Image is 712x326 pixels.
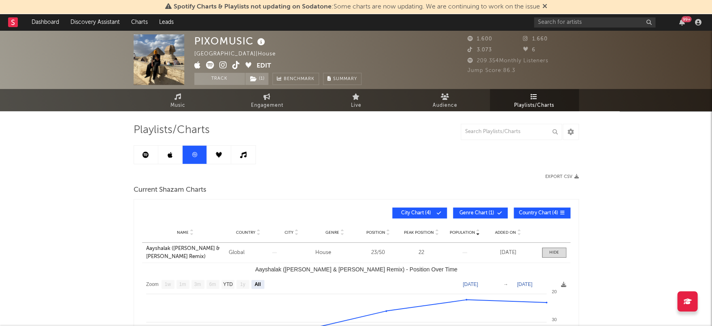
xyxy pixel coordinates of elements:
[194,73,245,85] button: Track
[134,125,210,135] span: Playlists/Charts
[489,249,528,257] div: [DATE]
[366,230,385,235] span: Position
[461,124,562,140] input: Search Playlists/Charts
[223,282,232,287] text: YTD
[523,47,536,53] span: 6
[551,317,556,322] text: 30
[194,49,285,59] div: [GEOGRAPHIC_DATA] | House
[359,249,398,257] div: 23 / 50
[514,207,570,218] button: Country Chart(4)
[433,101,457,110] span: Audience
[134,89,223,111] a: Music
[65,14,125,30] a: Discovery Assistant
[209,282,216,287] text: 6m
[240,282,245,287] text: 1y
[125,14,153,30] a: Charts
[177,230,189,235] span: Name
[164,282,171,287] text: 1w
[453,207,508,218] button: Genre Chart(1)
[397,211,435,216] span: City Chart ( 4 )
[170,101,185,110] span: Music
[392,207,447,218] button: City Chart(4)
[194,34,267,48] div: PIXOMUSIC
[503,282,508,287] text: →
[245,73,269,85] span: ( 1 )
[26,14,65,30] a: Dashboard
[285,230,293,235] span: City
[679,19,684,25] button: 99+
[401,89,490,111] a: Audience
[284,74,315,84] span: Benchmark
[236,230,255,235] span: Country
[351,101,361,110] span: Live
[545,174,579,179] button: Export CSV
[315,249,355,257] div: House
[146,282,159,287] text: Zoom
[272,73,319,85] a: Benchmark
[458,211,495,216] span: Genre Chart ( 1 )
[468,47,492,53] span: 3.073
[468,58,548,64] span: 209.354 Monthly Listeners
[402,249,441,257] div: 22
[325,230,339,235] span: Genre
[223,89,312,111] a: Engagement
[534,17,655,28] input: Search for artists
[517,282,532,287] text: [DATE]
[257,61,271,71] button: Edit
[153,14,179,30] a: Leads
[450,230,475,235] span: Population
[490,89,579,111] a: Playlists/Charts
[495,230,516,235] span: Added On
[179,282,186,287] text: 1m
[468,36,492,42] span: 1.600
[542,4,547,10] span: Dismiss
[229,249,268,257] div: Global
[251,101,283,110] span: Engagement
[254,282,260,287] text: All
[255,266,457,273] text: Aayshalak ([PERSON_NAME] & [PERSON_NAME] Remix) - Position Over Time
[523,36,548,42] span: 1.660
[312,89,401,111] a: Live
[519,211,558,216] span: Country Chart ( 4 )
[551,289,556,294] text: 20
[146,245,225,260] a: Aayshalak ([PERSON_NAME] & [PERSON_NAME] Remix)
[174,4,332,10] span: Spotify Charts & Playlists not updating on Sodatone
[404,230,434,235] span: Peak Position
[468,68,515,73] span: Jump Score: 86.3
[134,185,206,195] span: Current Shazam Charts
[333,77,357,81] span: Summary
[194,282,201,287] text: 3m
[323,73,361,85] button: Summary
[514,101,554,110] span: Playlists/Charts
[245,73,268,85] button: (1)
[463,282,478,287] text: [DATE]
[174,4,540,10] span: : Some charts are now updating. We are continuing to work on the issue
[681,16,691,22] div: 99 +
